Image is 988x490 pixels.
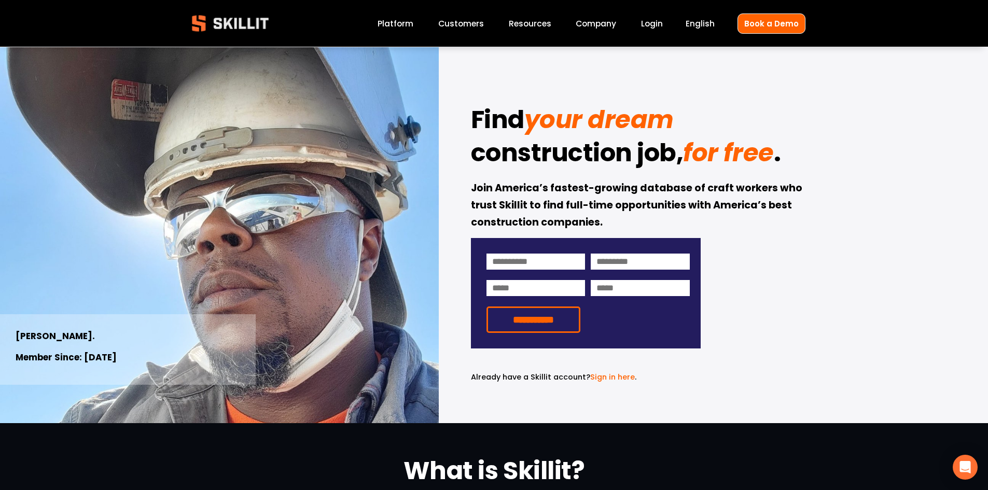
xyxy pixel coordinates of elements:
[16,351,117,366] strong: Member Since: [DATE]
[471,180,804,231] strong: Join America’s fastest-growing database of craft workers who trust Skillit to find full-time oppo...
[378,17,413,31] a: Platform
[471,372,590,382] span: Already have a Skillit account?
[737,13,805,34] a: Book a Demo
[641,17,663,31] a: Login
[471,101,524,143] strong: Find
[509,17,551,31] a: folder dropdown
[16,329,95,344] strong: [PERSON_NAME].
[686,17,715,31] div: language picker
[953,455,978,480] div: Open Intercom Messenger
[438,17,484,31] a: Customers
[774,134,781,176] strong: .
[183,8,277,39] img: Skillit
[590,372,635,382] a: Sign in here
[524,102,674,137] em: your dream
[576,17,616,31] a: Company
[686,18,715,30] span: English
[471,371,701,383] p: .
[471,134,684,176] strong: construction job,
[683,135,773,170] em: for free
[509,18,551,30] span: Resources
